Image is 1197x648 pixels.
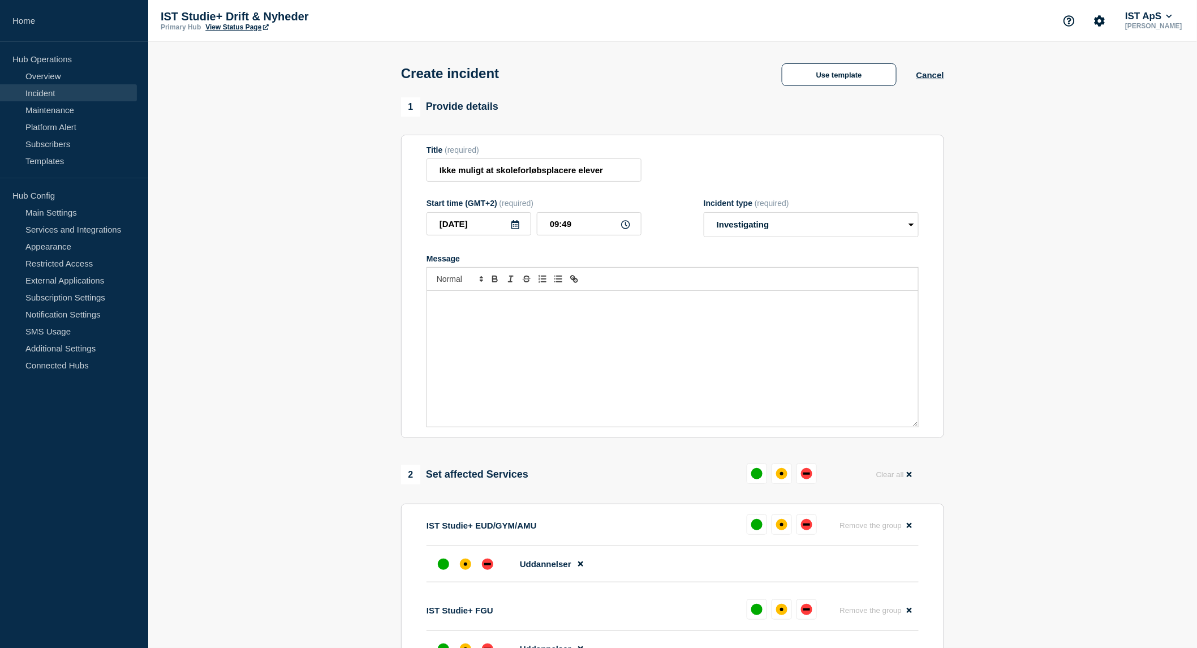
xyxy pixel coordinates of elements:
button: affected [772,599,792,620]
div: Incident type [704,199,919,208]
div: down [482,559,493,570]
input: Title [427,158,641,182]
div: down [801,519,812,530]
button: up [747,464,767,484]
button: Remove the group [833,514,919,537]
div: down [801,468,812,479]
input: YYYY-MM-DD [427,212,531,235]
button: up [747,599,767,620]
div: Provide details [401,97,498,117]
button: Account settings [1088,9,1112,33]
button: affected [772,464,792,484]
select: Incident type [704,212,919,237]
div: Title [427,145,641,155]
button: down [796,464,817,484]
p: [PERSON_NAME] [1123,22,1185,30]
p: Primary Hub [161,23,201,31]
button: Toggle ordered list [535,272,550,286]
input: HH:MM [537,212,641,235]
button: Toggle link [566,272,582,286]
div: up [751,519,763,530]
div: Message [427,291,918,427]
button: Clear all [869,464,919,486]
div: Set affected Services [401,465,528,484]
button: Toggle strikethrough text [519,272,535,286]
span: 1 [401,97,420,117]
button: Use template [782,63,897,86]
button: up [747,514,767,535]
p: IST Studie+ Drift & Nyheder [161,10,387,23]
button: Support [1057,9,1081,33]
div: Start time (GMT+2) [427,199,641,208]
button: down [796,599,817,620]
button: down [796,514,817,535]
span: Remove the group [839,606,902,615]
span: (required) [445,145,479,155]
div: up [438,559,449,570]
span: Uddannelser [520,559,571,569]
button: IST ApS [1123,11,1174,22]
button: Cancel [916,70,944,80]
div: Message [427,254,919,263]
div: up [751,604,763,615]
span: 2 [401,465,420,484]
span: Font size [432,272,487,286]
span: (required) [755,199,789,208]
button: Toggle bulleted list [550,272,566,286]
div: affected [776,604,787,615]
p: IST Studie+ EUD/GYM/AMU [427,521,537,530]
div: affected [776,468,787,479]
button: Toggle italic text [503,272,519,286]
div: up [751,468,763,479]
button: Remove the group [833,599,919,621]
button: Toggle bold text [487,272,503,286]
span: Remove the group [839,521,902,530]
a: View Status Page [205,23,268,31]
h1: Create incident [401,66,499,81]
button: affected [772,514,792,535]
div: affected [776,519,787,530]
div: down [801,604,812,615]
p: IST Studie+ FGU [427,606,493,615]
div: affected [460,559,471,570]
span: (required) [500,199,534,208]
